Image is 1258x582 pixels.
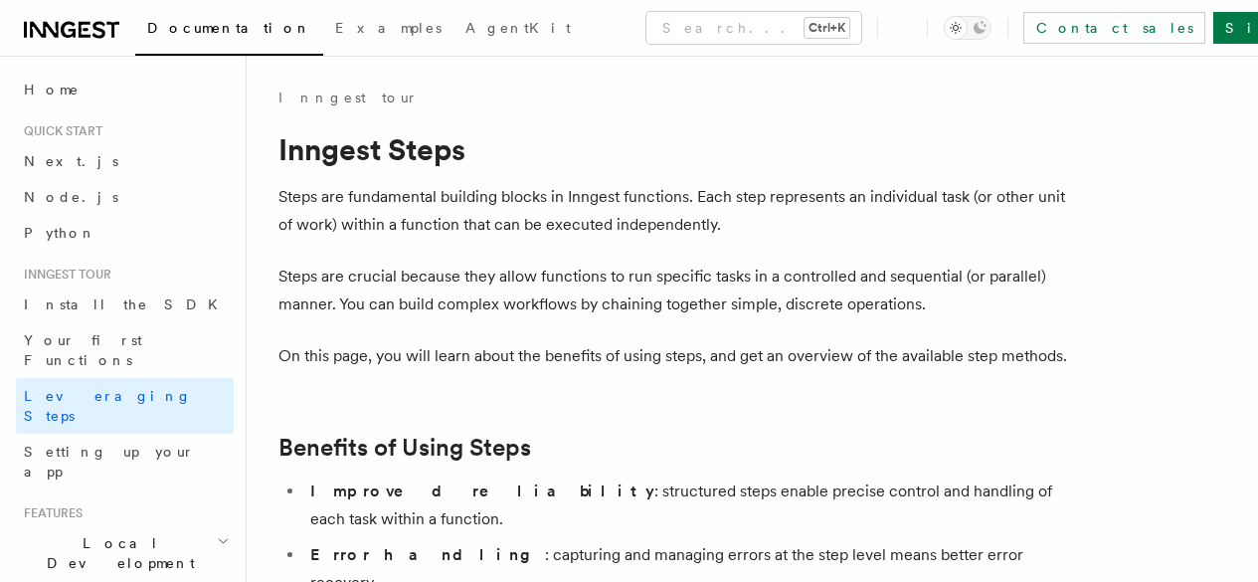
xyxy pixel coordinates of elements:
[16,267,111,283] span: Inngest tour
[323,6,453,54] a: Examples
[453,6,583,54] a: AgentKit
[16,378,234,434] a: Leveraging Steps
[24,388,192,424] span: Leveraging Steps
[16,533,217,573] span: Local Development
[278,434,531,462] a: Benefits of Using Steps
[24,332,142,368] span: Your first Functions
[278,183,1074,239] p: Steps are fundamental building blocks in Inngest functions. Each step represents an individual ta...
[16,322,234,378] a: Your first Functions
[310,545,545,564] strong: Error handling
[335,20,442,36] span: Examples
[16,72,234,107] a: Home
[16,505,83,521] span: Features
[16,434,234,489] a: Setting up your app
[278,342,1074,370] p: On this page, you will learn about the benefits of using steps, and get an overview of the availa...
[24,225,96,241] span: Python
[147,20,311,36] span: Documentation
[135,6,323,56] a: Documentation
[16,179,234,215] a: Node.js
[16,123,102,139] span: Quick start
[1023,12,1205,44] a: Contact sales
[24,153,118,169] span: Next.js
[16,287,234,322] a: Install the SDK
[16,215,234,251] a: Python
[304,478,1074,533] li: : structured steps enable precise control and handling of each task within a function.
[16,143,234,179] a: Next.js
[24,189,118,205] span: Node.js
[24,296,230,312] span: Install the SDK
[24,80,80,99] span: Home
[465,20,571,36] span: AgentKit
[24,444,195,480] span: Setting up your app
[278,263,1074,318] p: Steps are crucial because they allow functions to run specific tasks in a controlled and sequenti...
[310,482,654,500] strong: Improved reliability
[278,88,418,107] a: Inngest tour
[278,131,1074,167] h1: Inngest Steps
[805,18,849,38] kbd: Ctrl+K
[944,16,991,40] button: Toggle dark mode
[646,12,861,44] button: Search...Ctrl+K
[16,525,234,581] button: Local Development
